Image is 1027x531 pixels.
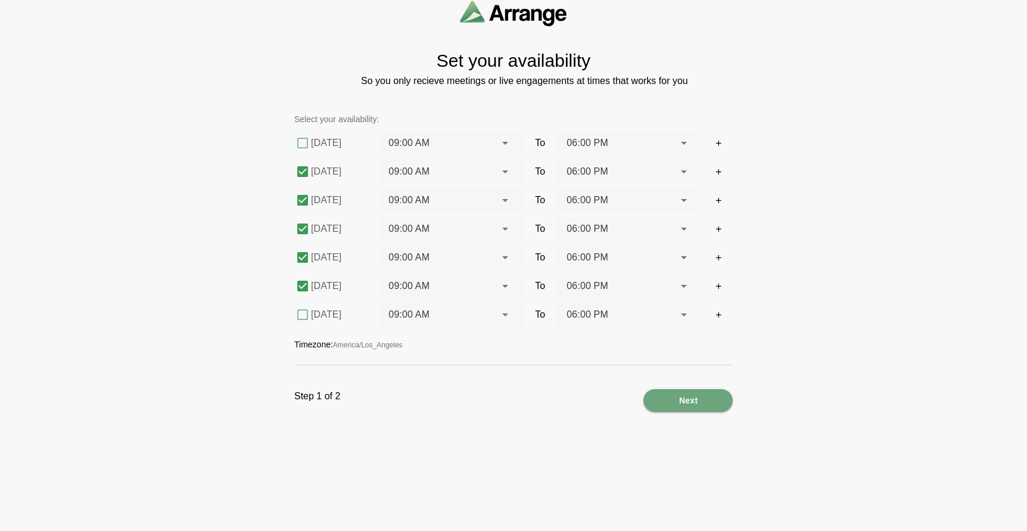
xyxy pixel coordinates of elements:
p: So you only recieve meetings or live engagements at times that works for you [361,74,666,88]
label: [DATE] [311,217,367,241]
span: To [535,250,545,265]
span: 09:00 AM [388,135,430,151]
span: 09:00 AM [388,250,430,265]
span: 09:00 AM [388,221,430,237]
span: To [535,193,545,207]
span: 06:00 PM [567,221,608,237]
button: Next [643,389,733,412]
span: Next [679,389,698,412]
label: [DATE] [311,160,367,184]
span: To [535,222,545,236]
span: 06:00 PM [567,135,608,151]
h1: Set your availability [437,50,590,72]
label: [DATE] [311,188,367,212]
span: 09:00 AM [388,164,430,179]
span: 09:00 AM [388,192,430,208]
span: 09:00 AM [388,307,430,322]
span: 09:00 AM [388,278,430,294]
span: 06:00 PM [567,250,608,265]
span: To [535,279,545,293]
label: [DATE] [311,131,367,155]
label: [DATE] [311,274,367,298]
span: 06:00 PM [567,307,608,322]
span: To [535,164,545,179]
span: 06:00 PM [567,192,608,208]
span: To [535,308,545,322]
p: Select your availability: [294,112,733,126]
span: 06:00 PM [567,164,608,179]
p: Timezone: [294,339,733,350]
span: America/Los_Angeles [333,341,403,349]
span: 06:00 PM [567,278,608,294]
span: To [535,136,545,150]
label: [DATE] [311,246,367,269]
label: [DATE] [311,303,367,327]
p: Step 1 of 2 [294,389,340,412]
